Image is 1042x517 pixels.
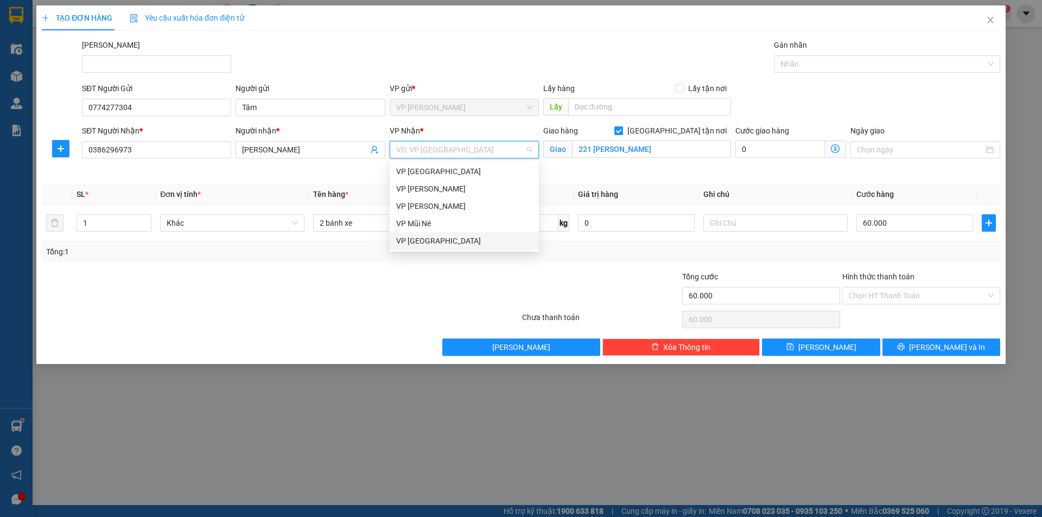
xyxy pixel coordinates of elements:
span: Cước hàng [856,190,894,199]
div: VP Mũi Né [390,215,539,232]
input: 0 [578,214,695,232]
div: VP gửi [390,82,539,94]
span: delete [651,343,659,352]
div: Người gửi [236,82,385,94]
span: VP Phạm Ngũ Lão [396,99,532,116]
div: 40.000 [102,70,215,85]
span: [PERSON_NAME] [492,341,550,353]
div: Chưa thanh toán [521,311,681,330]
span: user-add [370,145,379,154]
input: Ngày giao [857,144,983,156]
button: delete [46,214,63,232]
span: Giao [543,141,572,158]
span: close [986,16,995,24]
span: Lấy [543,98,568,116]
span: VP Nhận [390,126,420,135]
button: Close [975,5,1006,36]
div: VP Nha Trang [390,163,539,180]
input: VD: Bàn, Ghế [313,214,458,232]
span: Giá trị hàng [578,190,618,199]
button: deleteXóa Thông tin [602,339,760,356]
span: Khác [167,215,298,231]
span: [GEOGRAPHIC_DATA] tận nơi [623,125,731,137]
span: Giao hàng [543,126,578,135]
span: [PERSON_NAME] [798,341,856,353]
button: plus [982,214,996,232]
span: kg [558,214,569,232]
span: Đơn vị tính [160,190,201,199]
span: dollar-circle [831,144,840,153]
span: plus [982,219,995,227]
img: icon [130,14,138,23]
span: Gửi: [9,10,26,22]
div: VP Phạm Ngũ Lão [390,180,539,197]
div: Người nhận [236,125,385,137]
button: printer[PERSON_NAME] và In [882,339,1000,356]
span: save [786,343,794,352]
label: Mã ĐH [82,41,140,49]
div: Tổng: 1 [46,246,402,258]
span: printer [897,343,905,352]
span: plus [53,144,69,153]
div: SĐT Người Nhận [82,125,231,137]
div: VP [GEOGRAPHIC_DATA] [396,165,532,177]
button: plus [52,140,69,157]
span: TẠO ĐƠN HÀNG [42,14,112,22]
span: Tổng cước [682,272,718,281]
span: Lấy tận nơi [684,82,731,94]
div: VŨ [9,35,96,48]
input: Mã ĐH [82,55,231,73]
div: VP [PERSON_NAME] [396,200,532,212]
div: [PERSON_NAME] [104,35,214,48]
div: VP [PERSON_NAME] [396,183,532,195]
div: SĐT Người Gửi [82,82,231,94]
label: Cước giao hàng [735,126,789,135]
span: Nhận: [104,10,130,22]
div: VP chợ Mũi Né [390,232,539,250]
span: CC : [102,73,117,84]
div: VP [PERSON_NAME] [9,9,96,35]
input: Giao tận nơi [572,141,731,158]
div: VP Phan Thiết [390,197,539,215]
input: Ghi Chú [703,214,848,232]
button: save[PERSON_NAME] [762,339,880,356]
div: VP [GEOGRAPHIC_DATA] [396,235,532,247]
span: [PERSON_NAME] và In [909,341,985,353]
label: Hình thức thanh toán [842,272,914,281]
label: Ngày giao [850,126,885,135]
input: Dọc đường [568,98,731,116]
span: Yêu cầu xuất hóa đơn điện tử [130,14,244,22]
span: plus [42,14,49,22]
th: Ghi chú [699,184,852,205]
span: Lấy hàng [543,84,575,93]
button: [PERSON_NAME] [442,339,600,356]
div: 0989906369 [104,48,214,63]
div: 0822242686 [9,48,96,63]
div: VP Mũi Né [396,218,532,229]
div: VP [GEOGRAPHIC_DATA] [104,9,214,35]
span: Xóa Thông tin [663,341,710,353]
span: SL [77,190,85,199]
label: Gán nhãn [774,41,807,49]
span: Tên hàng [313,190,348,199]
input: Cước giao hàng [735,141,825,158]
